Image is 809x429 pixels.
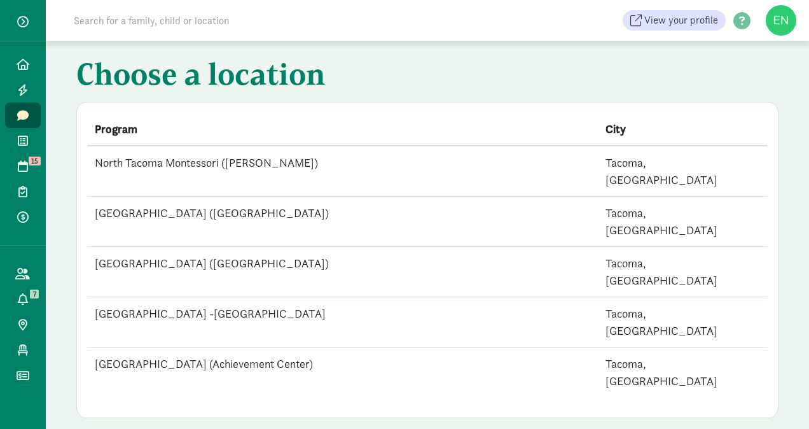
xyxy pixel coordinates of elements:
[87,348,598,398] td: [GEOGRAPHIC_DATA] (Achievement Center)
[623,10,726,31] a: View your profile
[87,146,598,197] td: North Tacoma Montessori ([PERSON_NAME])
[644,13,718,28] span: View your profile
[66,8,423,33] input: Search for a family, child or location
[87,113,598,146] th: Program
[598,247,768,297] td: Tacoma, [GEOGRAPHIC_DATA]
[598,113,768,146] th: City
[76,56,778,97] h1: Choose a location
[5,153,41,179] a: 15
[5,286,41,312] a: 7
[87,297,598,348] td: [GEOGRAPHIC_DATA] -[GEOGRAPHIC_DATA]
[29,157,41,165] span: 15
[745,368,809,429] iframe: Chat Widget
[598,146,768,197] td: Tacoma, [GEOGRAPHIC_DATA]
[598,297,768,348] td: Tacoma, [GEOGRAPHIC_DATA]
[87,197,598,247] td: [GEOGRAPHIC_DATA] ([GEOGRAPHIC_DATA])
[598,197,768,247] td: Tacoma, [GEOGRAPHIC_DATA]
[87,247,598,297] td: [GEOGRAPHIC_DATA] ([GEOGRAPHIC_DATA])
[598,348,768,398] td: Tacoma, [GEOGRAPHIC_DATA]
[30,290,39,299] span: 7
